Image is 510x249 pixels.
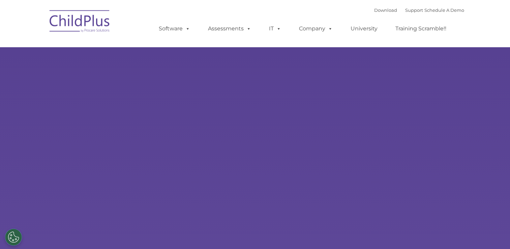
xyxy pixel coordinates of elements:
a: IT [262,22,288,35]
font: | [374,7,464,13]
a: University [344,22,384,35]
a: Assessments [201,22,258,35]
a: Software [152,22,197,35]
img: ChildPlus by Procare Solutions [46,5,114,39]
button: Cookies Settings [5,229,22,246]
a: Schedule A Demo [424,7,464,13]
a: Support [405,7,423,13]
a: Download [374,7,397,13]
a: Company [292,22,339,35]
a: Training Scramble!! [389,22,453,35]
